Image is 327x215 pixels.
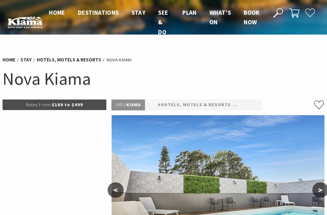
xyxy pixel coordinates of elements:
span: Stay [132,9,146,16]
a: Home [3,57,15,63]
li: Nova Kiama [106,56,132,64]
nav: Main Menu [42,8,266,37]
span: Home [49,9,65,16]
a: Stay [20,57,32,63]
span: Book now [244,9,260,26]
h1: Nova Kiama [3,67,324,90]
span: What’s On [209,9,231,26]
span: Plan [182,9,197,16]
a: #Hotels, Motels & Resorts [158,101,231,109]
span: Destinations [78,9,119,16]
img: Kiama Logo [8,16,42,28]
span: Rates From: [26,102,52,107]
a: #Self Contained [233,101,276,109]
a: Hotels, Motels & Resorts [37,57,101,63]
p: $169 to $499 [3,100,106,110]
span: See & Do [158,9,168,36]
p: Kiama [111,100,145,110]
span: Area [116,102,126,107]
button: < [108,182,124,198]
